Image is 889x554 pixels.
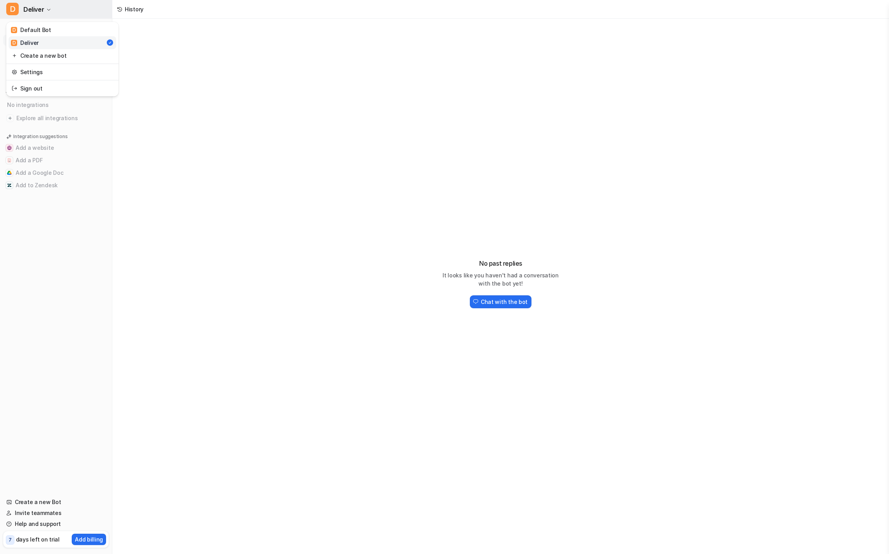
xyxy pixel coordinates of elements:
[9,82,116,95] a: Sign out
[11,39,39,47] div: Deliver
[11,26,51,34] div: Default Bot
[6,22,119,96] div: DDeliver
[6,3,19,15] span: D
[9,66,116,78] a: Settings
[11,40,17,46] span: D
[11,27,17,33] span: D
[12,84,17,92] img: reset
[12,51,17,60] img: reset
[23,4,44,15] span: Deliver
[9,49,116,62] a: Create a new bot
[12,68,17,76] img: reset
